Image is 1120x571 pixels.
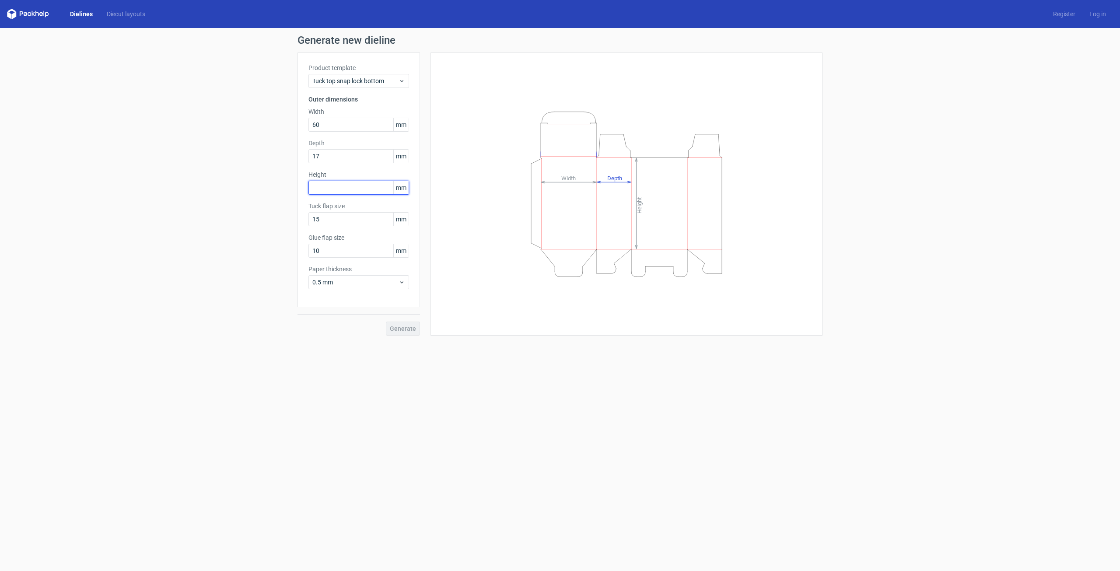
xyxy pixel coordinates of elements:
span: mm [393,118,409,131]
tspan: Height [636,197,643,213]
label: Paper thickness [308,265,409,273]
label: Depth [308,139,409,147]
span: mm [393,181,409,194]
h1: Generate new dieline [297,35,822,46]
label: Height [308,170,409,179]
tspan: Width [561,175,576,181]
label: Width [308,107,409,116]
span: 0.5 mm [312,278,399,287]
span: mm [393,150,409,163]
a: Log in [1082,10,1113,18]
span: mm [393,213,409,226]
span: Tuck top snap lock bottom [312,77,399,85]
tspan: Depth [607,175,622,181]
a: Register [1046,10,1082,18]
span: mm [393,244,409,257]
label: Glue flap size [308,233,409,242]
h3: Outer dimensions [308,95,409,104]
label: Tuck flap size [308,202,409,210]
label: Product template [308,63,409,72]
a: Dielines [63,10,100,18]
a: Diecut layouts [100,10,152,18]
